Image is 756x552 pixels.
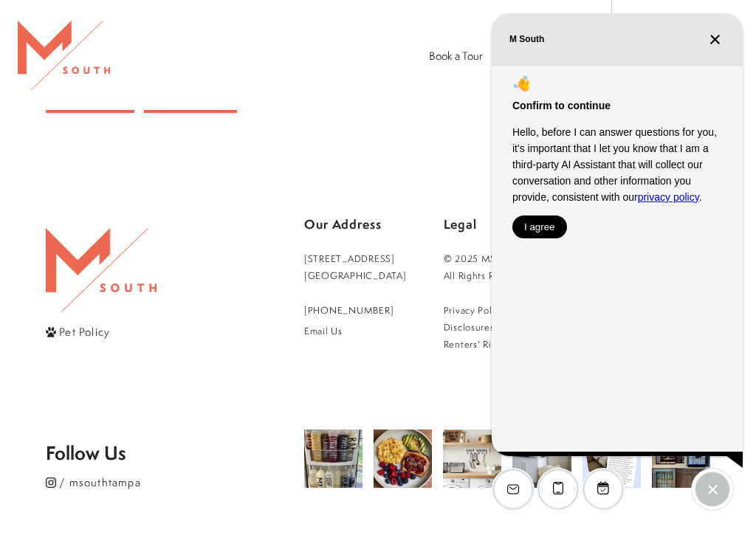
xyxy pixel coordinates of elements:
[304,429,362,488] img: Keeping it clean and convenient! 🍶💡 Labeled squeeze bottles make condiments easy to grab and keep...
[59,475,141,490] span: / msouthtampa
[444,302,505,319] a: Greystar privacy policy
[304,250,407,284] a: Get Directions to 5110 South Manhattan Avenue Tampa, FL 33611
[46,472,304,491] a: Follow msouthtampa on Instagram
[18,21,110,90] img: MSouth
[444,319,546,336] a: Local and State Disclosures and License Information
[429,48,483,63] a: Book a Tour
[374,429,432,488] img: Breakfast is the most important meal of the day! 🥞☕ Start your morning off right with something d...
[304,211,407,238] p: Our Address
[304,322,407,339] a: Email Us
[444,211,710,238] p: Legal
[444,267,710,284] p: All Rights Reserved.
[443,429,501,488] img: Laundry day just got a little more organized! 🧦✨ A 'lost sock' station keeps those solo socks in ...
[304,302,407,319] a: Call Us
[46,228,157,311] img: MSouth
[444,250,710,267] p: © 2025 MSouth.
[46,444,304,462] p: Follow Us
[59,324,110,339] span: Pet Policy
[304,304,394,317] span: [PHONE_NUMBER]
[444,336,569,353] a: Renters' Rights & Resources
